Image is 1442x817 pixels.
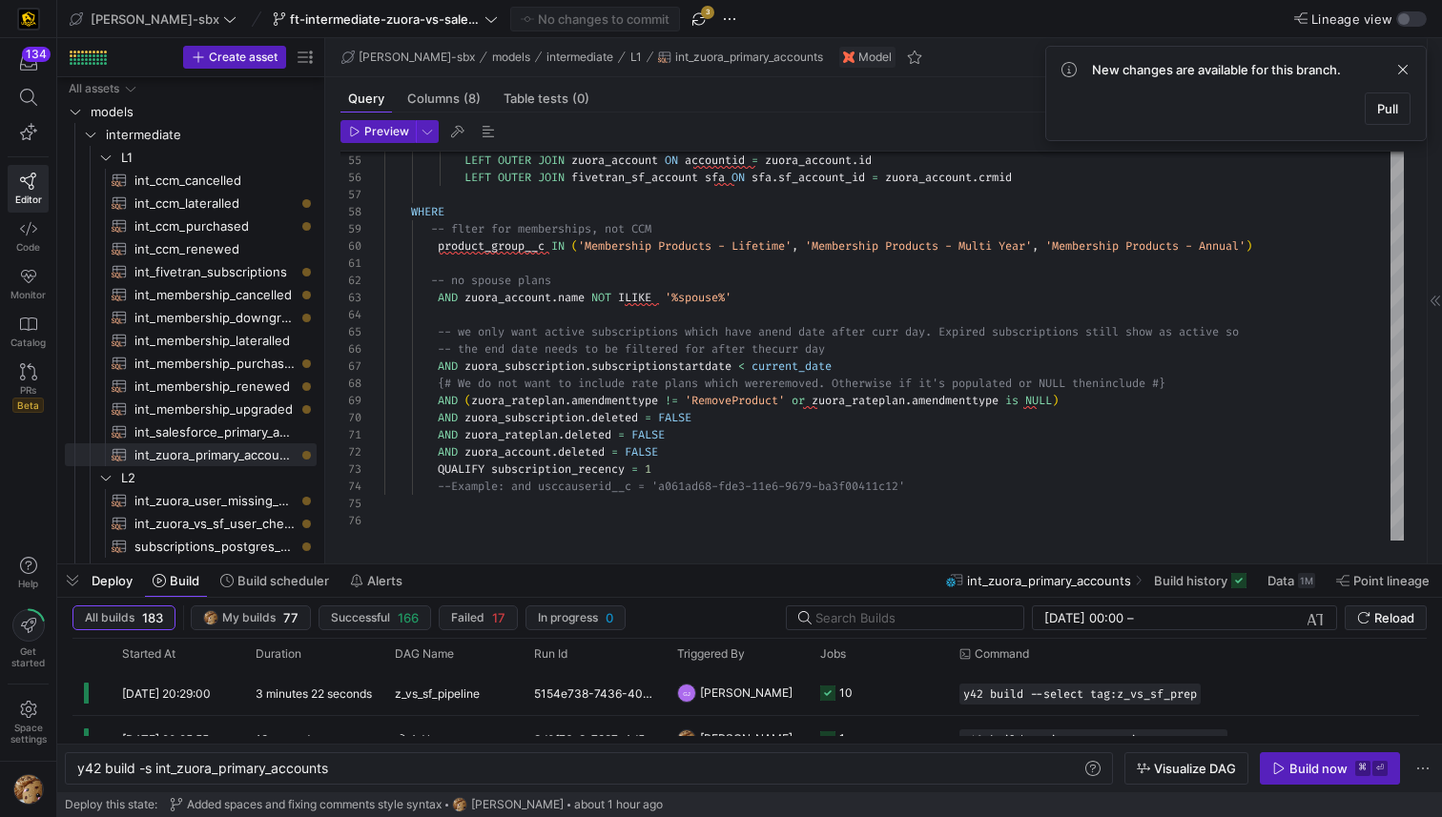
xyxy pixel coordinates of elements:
span: Build [170,573,199,588]
button: https://storage.googleapis.com/y42-prod-data-exchange/images/1Nvl5cecG3s9yuu18pSpZlzl4PBNfpIlp06V... [8,769,49,809]
span: [PERSON_NAME] [700,670,793,715]
span: QUALIFY [438,461,484,477]
span: 77 [283,610,299,625]
span: int_ccm_renewed​​​​​​​​​​ [134,238,295,260]
div: 134 [22,47,51,62]
span: Triggered By [677,647,745,661]
span: Code [16,241,40,253]
span: zuora_subscription [464,410,585,425]
div: Press SPACE to select this row. [72,716,1421,762]
span: int_salesforce_primary_account​​​​​​​​​​ [134,421,295,443]
span: . [551,444,558,460]
span: int_ccm_lateralled​​​​​​​​​​ [134,193,295,214]
span: Preview [364,125,409,138]
y42-duration: 3 minutes 22 seconds [256,686,372,701]
div: 68 [340,375,361,392]
span: removed. Otherwise if it's populated or NULL then [772,376,1099,391]
span: int_membership_lateralled​​​​​​​​​​ [134,330,295,352]
div: 10 [839,670,853,715]
button: All builds183 [72,605,175,630]
div: Press SPACE to select this row. [65,214,317,237]
div: 69 [340,392,361,409]
div: 60 [340,237,361,255]
span: Point lineage [1353,573,1430,588]
button: Build [144,564,208,597]
span: ON [665,153,678,168]
span: 1 [645,461,651,477]
div: 1M [1298,573,1315,588]
span: deleted [591,410,638,425]
div: 57 [340,186,361,203]
div: 5154e738-7436-40f0-9e4f-938cf81debc7 [523,670,666,715]
span: 'Membership Products - Multi Year' [805,238,1032,254]
a: int_membership_purchased​​​​​​​​​​ [65,352,317,375]
span: ILIKE [618,290,651,305]
div: 74 [340,478,361,495]
button: 134 [8,46,49,80]
span: Space settings [10,722,47,745]
span: Run Id [534,647,567,661]
span: . [558,427,565,442]
span: JOIN [538,153,565,168]
span: New changes are available for this branch. [1092,62,1341,77]
span: L2 [121,467,314,489]
span: int_zuora_primary_accounts [675,51,823,64]
span: [PERSON_NAME]-sbx [91,11,219,27]
button: Added spaces and fixing comments style syntaxhttps://storage.googleapis.com/y42-prod-data-exchang... [165,792,668,817]
span: Duration [256,647,301,661]
span: NOT [591,290,611,305]
span: -- no spouse plans [431,273,551,288]
a: Code [8,213,49,260]
span: intermediate [106,124,314,146]
span: . [565,393,571,408]
span: int_ccm_cancelled​​​​​​​​​​ [134,170,295,192]
span: or [792,393,805,408]
span: Reload [1374,610,1414,625]
div: Press SPACE to select this row. [65,466,317,489]
span: = [752,153,758,168]
button: Visualize DAG [1124,752,1248,785]
span: [DATE] 20:29:00 [122,686,211,701]
button: Help [8,548,49,598]
span: AND [438,410,458,425]
a: Catalog [8,308,49,356]
span: models [492,51,530,64]
span: Successful [331,611,390,624]
span: L1 [630,51,642,64]
button: Reload [1345,605,1427,630]
span: (0) [572,92,589,105]
span: My builds [222,611,276,624]
span: AND [438,290,458,305]
span: int_membership_purchased​​​​​​​​​​ [134,353,295,375]
span: Help [16,578,40,589]
div: Press SPACE to select this row. [65,352,317,375]
a: subscriptions_postgres_kafka_joined_view​​​​​​​​​​ [65,535,317,558]
button: L1 [626,46,647,69]
span: 6-9679-ba3f00411c12' [772,479,905,494]
span: '%spouse%' [665,290,731,305]
span: sfa [752,170,772,185]
div: Press SPACE to select this row. [65,375,317,398]
span: Lineage view [1311,11,1392,27]
span: amendmenttype [912,393,999,408]
kbd: ⌘ [1355,761,1370,776]
a: int_membership_downgraded​​​​​​​​​​ [65,306,317,329]
span: sfa [705,170,725,185]
div: Press SPACE to select this row. [65,535,317,558]
div: 65 [340,323,361,340]
img: https://storage.googleapis.com/y42-prod-data-exchange/images/1Nvl5cecG3s9yuu18pSpZlzl4PBNfpIlp06V... [677,729,696,748]
span: . [905,393,912,408]
button: In progress0 [525,605,626,630]
span: int_membership_upgraded​​​​​​​​​​ [134,398,295,420]
span: Alerts [367,573,402,588]
span: z_vs_sf_pipeline [395,671,480,716]
span: IN [551,238,565,254]
button: Successful166 [319,605,431,630]
span: int_zuora_vs_sf_user_check​​​​​​​​​​ [134,513,295,535]
span: deleted [565,427,611,442]
span: JOIN [538,170,565,185]
div: Build now [1289,761,1348,776]
span: Failed [451,611,484,624]
span: Columns [407,92,481,105]
button: [PERSON_NAME]-sbx [337,46,480,69]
